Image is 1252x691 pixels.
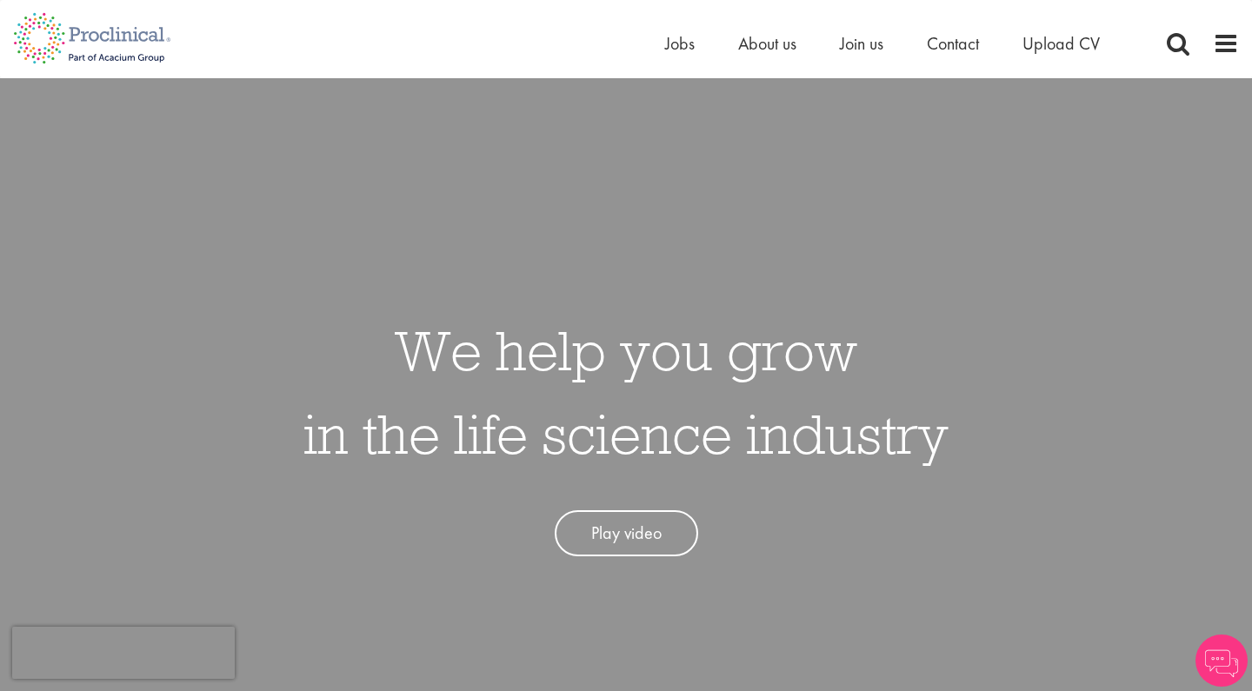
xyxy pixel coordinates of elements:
h1: We help you grow in the life science industry [303,309,949,475]
a: Play video [555,510,698,556]
img: Chatbot [1195,635,1248,687]
a: Join us [840,32,883,55]
a: About us [738,32,796,55]
a: Upload CV [1022,32,1100,55]
a: Contact [927,32,979,55]
a: Jobs [665,32,695,55]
